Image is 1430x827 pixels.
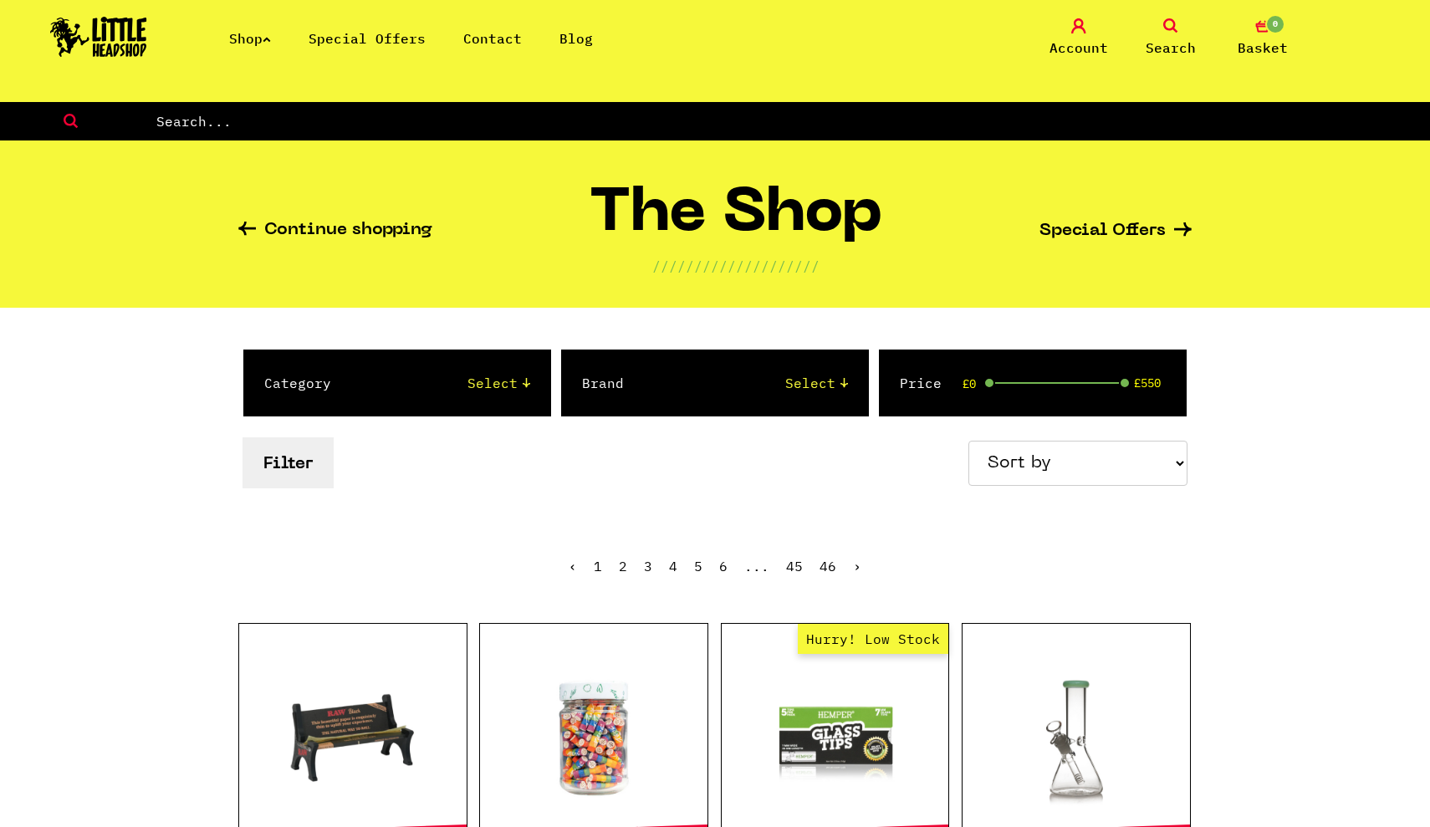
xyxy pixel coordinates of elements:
a: Next » [853,558,861,574]
a: 45 [786,558,803,574]
a: 4 [669,558,677,574]
a: Shop [229,30,271,47]
a: 3 [644,558,652,574]
a: Hurry! Low Stock [722,653,949,820]
button: Filter [243,437,334,488]
span: Basket [1238,38,1288,58]
a: 2 [619,558,627,574]
a: 46 [820,558,836,574]
a: Blog [559,30,593,47]
span: Search [1146,38,1196,58]
span: ... [744,558,769,574]
a: Special Offers [1039,222,1192,240]
a: Continue shopping [238,222,432,241]
span: £0 [963,377,976,391]
a: 5 [694,558,702,574]
span: 0 [1265,14,1285,34]
span: Account [1050,38,1108,58]
label: Price [900,373,942,393]
a: 6 [719,558,728,574]
a: 0 Basket [1221,18,1305,58]
a: Contact [463,30,522,47]
span: ‹ [569,558,577,574]
a: Special Offers [309,30,426,47]
label: Brand [582,373,624,393]
li: « Previous [569,559,577,573]
a: Search [1129,18,1213,58]
span: £550 [1134,376,1161,390]
h1: The Shop [590,186,883,256]
p: //////////////////// [652,256,820,276]
label: Category [264,373,331,393]
span: 1 [594,558,602,574]
img: Little Head Shop Logo [50,17,147,57]
span: Hurry! Low Stock [798,624,948,654]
